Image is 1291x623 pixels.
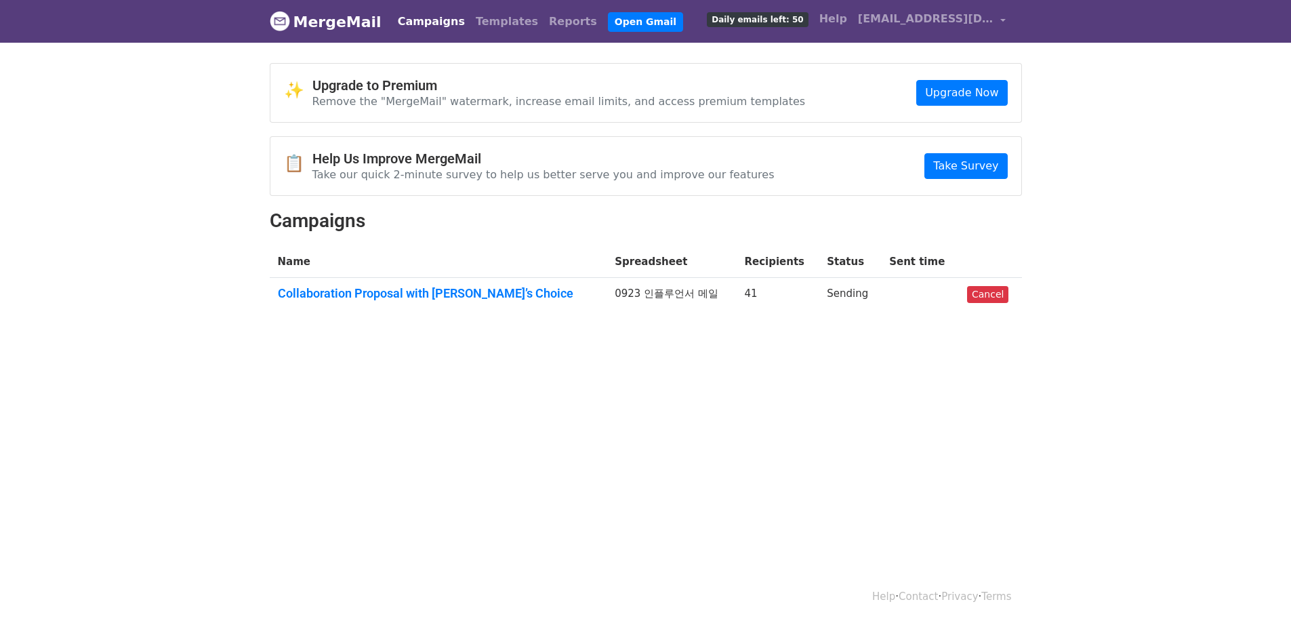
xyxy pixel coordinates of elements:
a: Daily emails left: 50 [701,5,813,33]
th: Recipients [736,246,819,278]
td: 41 [736,278,819,315]
a: Templates [470,8,544,35]
img: MergeMail logo [270,11,290,31]
a: Take Survey [924,153,1007,179]
a: Reports [544,8,602,35]
a: Contact [899,590,938,603]
h4: Help Us Improve MergeMail [312,150,775,167]
span: [EMAIL_ADDRESS][DOMAIN_NAME] [858,11,993,27]
td: 0923 인플루언서 메일 [607,278,736,315]
a: Help [872,590,895,603]
a: MergeMail [270,7,382,36]
a: [EMAIL_ADDRESS][DOMAIN_NAME] [853,5,1011,37]
th: Sent time [881,246,959,278]
a: Terms [981,590,1011,603]
a: Campaigns [392,8,470,35]
h2: Campaigns [270,209,1022,233]
a: Privacy [941,590,978,603]
a: Open Gmail [608,12,683,32]
a: Cancel [967,286,1008,303]
h4: Upgrade to Premium [312,77,806,94]
span: ✨ [284,81,312,100]
th: Name [270,246,607,278]
p: Take our quick 2-minute survey to help us better serve you and improve our features [312,167,775,182]
span: Daily emails left: 50 [707,12,808,27]
td: Sending [819,278,881,315]
p: Remove the "MergeMail" watermark, increase email limits, and access premium templates [312,94,806,108]
th: Spreadsheet [607,246,736,278]
a: Collaboration Proposal with [PERSON_NAME]’s Choice [278,286,599,301]
a: Upgrade Now [916,80,1007,106]
a: Help [814,5,853,33]
span: 📋 [284,154,312,174]
th: Status [819,246,881,278]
